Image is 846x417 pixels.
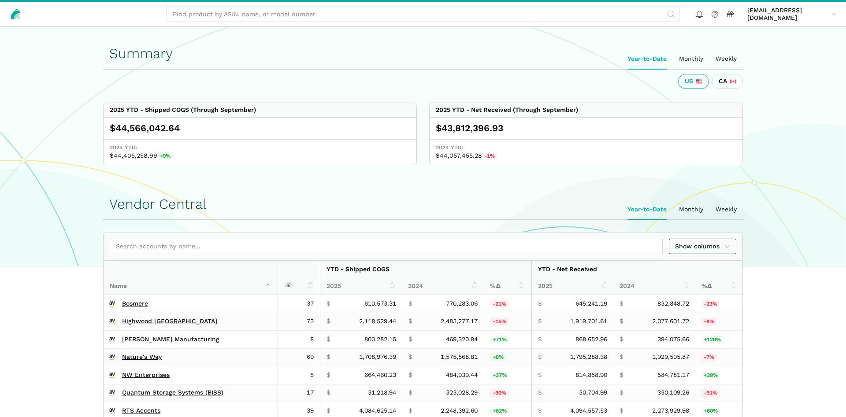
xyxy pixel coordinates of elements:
[709,49,743,69] ui-tab: Weekly
[657,300,689,308] span: 832,848.72
[575,300,607,308] span: 645,241.19
[436,152,736,160] span: $44,057,455.28
[538,389,542,397] span: $
[575,371,607,379] span: 814,858.90
[538,266,597,273] strong: YTD - Net Received
[484,331,531,349] td: 70.52%
[657,336,689,343] span: 394,075.66
[408,317,412,325] span: $
[621,199,673,220] ui-tab: Year-to-Date
[695,295,742,313] td: -22.53%
[436,144,736,152] span: 2024 YTD:
[701,372,720,380] span: +39%
[110,239,663,254] input: Search accounts by name...
[695,366,742,384] td: 39.34%
[359,407,396,415] span: 4,084,625.14
[701,318,717,326] span: -8%
[669,239,737,254] a: Show columns
[441,353,478,361] span: 1,575,568.81
[484,348,531,366] td: 8.47%
[359,317,396,325] span: 2,118,529.44
[695,384,742,402] td: -90.70%
[436,122,736,134] div: $43,812,396.93
[482,152,497,160] span: -1%
[621,49,673,69] ui-tab: Year-to-Date
[320,278,402,295] th: 2025: activate to sort column ascending
[673,199,709,220] ui-tab: Monthly
[490,300,508,308] span: -21%
[695,331,742,349] td: 120.43%
[441,317,478,325] span: 2,483,277.17
[695,348,742,366] td: -6.96%
[446,389,478,397] span: 323,028.29
[695,278,742,295] th: %Δ: activate to sort column ascending
[278,331,320,349] td: 8
[484,313,531,331] td: -14.69%
[657,371,689,379] span: 584,781.17
[167,7,679,22] input: Find product by ASIN, name, or model number
[730,78,736,85] img: 243-canada-6dcbff6b5ddfbc3d576af9e026b5d206327223395eaa30c1e22b34077c083801.svg
[359,353,396,361] span: 1,708,976.39
[744,5,840,23] a: [EMAIL_ADDRESS][DOMAIN_NAME]
[701,336,724,344] span: +120%
[122,317,217,325] a: Highwood [GEOGRAPHIC_DATA]
[484,295,531,313] td: -20.73%
[122,371,170,379] a: NW Enterprises
[110,144,410,152] span: 2024 YTD:
[484,366,531,384] td: 37.02%
[709,199,743,220] ui-tab: Weekly
[408,353,412,361] span: $
[110,106,256,114] div: 2025 YTD - Shipped COGS (Through September)
[408,336,412,343] span: $
[327,317,330,325] span: $
[620,336,623,343] span: $
[109,46,737,61] h1: Summary
[719,77,727,85] span: CA
[364,336,396,343] span: 800,282.15
[538,371,542,379] span: $
[620,389,623,397] span: $
[695,313,742,331] td: -7.60%
[278,384,320,402] td: 17
[538,317,542,325] span: $
[327,336,330,343] span: $
[490,318,508,326] span: -15%
[620,371,623,379] span: $
[408,371,412,379] span: $
[675,242,731,251] span: Show columns
[570,407,607,415] span: 4,094,557.53
[327,353,330,361] span: $
[747,7,829,22] span: [EMAIL_ADDRESS][DOMAIN_NAME]
[157,152,173,160] span: +0%
[408,407,412,415] span: $
[579,389,607,397] span: 30,704.99
[278,295,320,313] td: 37
[327,300,330,308] span: $
[446,300,478,308] span: 770,283.06
[570,317,607,325] span: 1,919,701.61
[104,261,278,295] th: Name : activate to sort column descending
[109,196,737,212] h1: Vendor Central
[446,336,478,343] span: 469,320.94
[278,348,320,366] td: 69
[701,389,720,397] span: -91%
[368,389,396,397] span: 31,218.94
[538,300,542,308] span: $
[673,49,709,69] ui-tab: Monthly
[570,353,607,361] span: 1,795,288.38
[402,278,484,295] th: 2024: activate to sort column ascending
[490,389,508,397] span: -90%
[364,300,396,308] span: 610,573.31
[327,266,390,273] strong: YTD - Shipped COGS
[436,106,578,114] div: 2025 YTD - Net Received (Through September)
[652,353,689,361] span: 1,929,505.87
[490,354,506,362] span: +8%
[620,407,623,415] span: $
[701,300,720,308] span: -23%
[327,407,330,415] span: $
[122,389,223,397] a: Quantum Storage Systems (BISS)
[278,313,320,331] td: 73
[484,384,531,402] td: -90.34%
[441,407,478,415] span: 2,248,392.60
[408,300,412,308] span: $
